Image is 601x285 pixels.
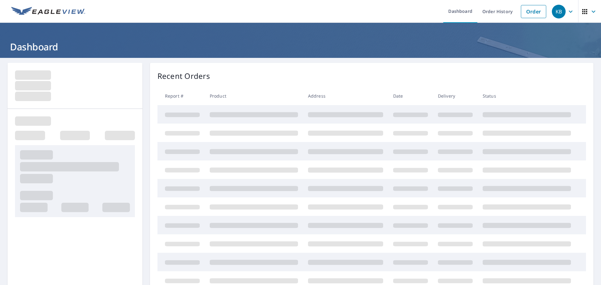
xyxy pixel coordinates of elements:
[478,87,576,105] th: Status
[157,87,205,105] th: Report #
[205,87,303,105] th: Product
[521,5,546,18] a: Order
[388,87,433,105] th: Date
[433,87,478,105] th: Delivery
[552,5,566,18] div: KB
[157,70,210,82] p: Recent Orders
[8,40,593,53] h1: Dashboard
[11,7,85,16] img: EV Logo
[303,87,388,105] th: Address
